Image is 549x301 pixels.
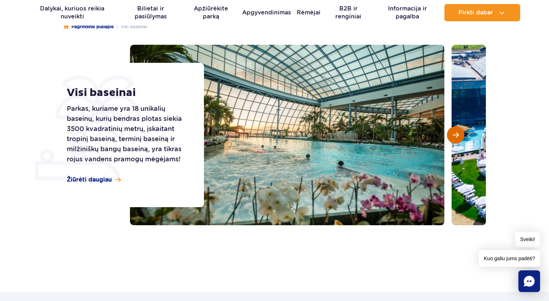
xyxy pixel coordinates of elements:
font: B2B ir renginiai [335,5,361,20]
a: Apžiūrėkite parką [186,4,236,21]
font: Rėmėjai [296,9,320,16]
a: Dalykai, kuriuos reikia nuveikti [29,4,116,21]
font: Pagrindinis puslapis [71,24,114,29]
a: Bilietai ir pasiūlymas [121,4,180,21]
a: Informacija ir pagalba [376,4,439,21]
font: Dalykai, kuriuos reikia nuveikti [40,5,104,20]
font: Bilietai ir pasiūlymas [135,5,167,20]
font: Žiūrėti daugiau [67,176,112,183]
img: „Suntago“ uždaras baseinas su tropiniais augalais ir orchidėjomis [130,45,444,225]
a: Rėmėjai [296,4,320,21]
font: Sveiki! [520,236,535,242]
font: Apžiūrėkite parką [194,5,228,20]
font: Parkas, kuriame yra 18 unikalių baseinų, kurių bendras plotas siekia 3500 kvadratinių metrų, įska... [67,105,182,163]
font: Apgyvendinimas [242,9,291,16]
a: Pagrindinis puslapis [64,23,114,30]
button: Kita skaidrė [447,126,464,144]
a: B2B ir renginiai [326,4,370,21]
div: Pokalbis [518,270,540,292]
button: Pirkti dabar [444,4,520,21]
font: Visi baseinai [121,24,147,29]
a: Apgyvendinimas [242,4,291,21]
font: Kuo galiu jums padėti? [484,256,535,261]
font: Visi baseinai [67,86,136,99]
a: Žiūrėti daugiau [67,176,121,184]
font: Informacija ir pagalba [388,5,427,20]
